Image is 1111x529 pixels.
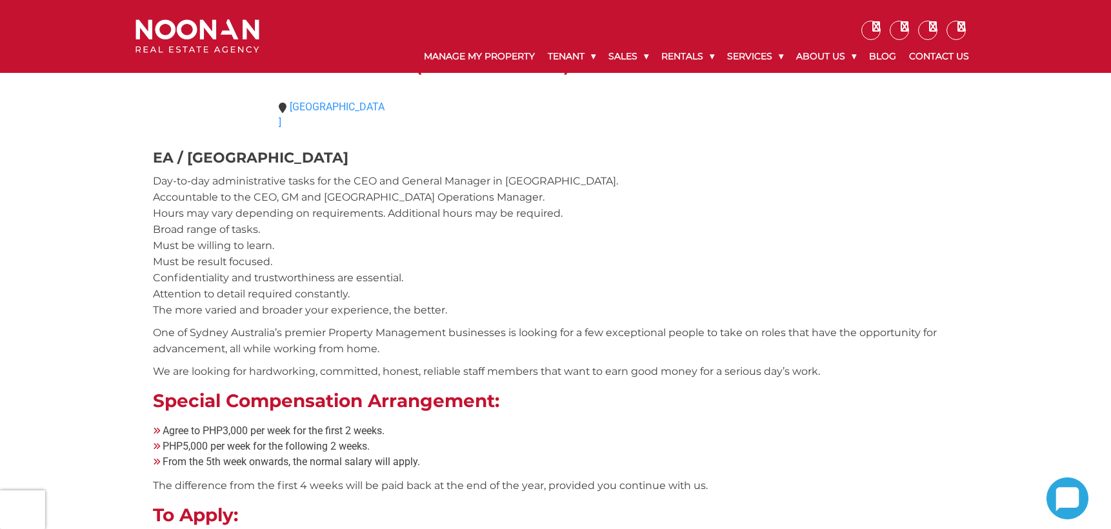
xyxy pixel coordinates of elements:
div: [GEOGRAPHIC_DATA] [279,99,385,130]
h3: To Apply: [153,504,959,526]
p: One of Sydney Australia’s premier Property Management businesses is looking for a few exceptional... [153,324,959,357]
a: Services [721,40,790,73]
p: The difference from the first 4 weeks will be paid back at the end of the year, provided you cont... [153,477,959,494]
p: Day-to-day administrative tasks for the CEO and General Manager in [GEOGRAPHIC_DATA]. Accountable... [153,173,959,318]
h2: EA / [GEOGRAPHIC_DATA] [153,150,959,166]
a: About Us [790,40,863,73]
a: Contact Us [903,40,976,73]
a: Tenant [541,40,602,73]
h3: Special Compensation Arrangement: [153,390,959,412]
a: Rentals [655,40,721,73]
li: PHP5,000 per week for the following 2 weeks. [153,439,959,454]
li: Agree to PHP3,000 per week for the first 2 weeks. [153,423,959,439]
li: From the 5th week onwards, the normal salary will apply. [153,454,959,470]
p: We are looking for hardworking, committed, honest, reliable staff members that want to earn good ... [153,363,959,379]
a: Sales [602,40,655,73]
img: Noonan Real Estate Agency [135,19,259,54]
a: Blog [863,40,903,73]
a: Manage My Property [417,40,541,73]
